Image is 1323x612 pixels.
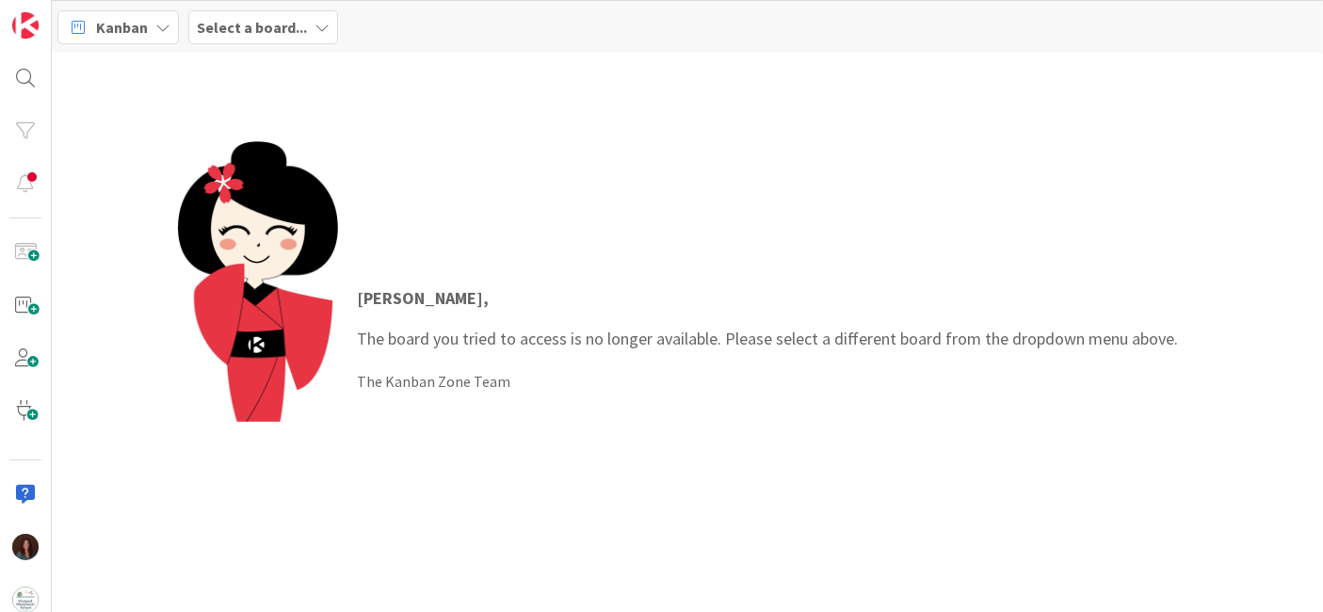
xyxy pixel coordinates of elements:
img: RF [12,534,39,560]
strong: [PERSON_NAME] , [357,287,489,309]
p: The board you tried to access is no longer available. Please select a different board from the dr... [357,285,1178,351]
img: Visit kanbanzone.com [12,12,39,39]
div: The Kanban Zone Team [357,370,1178,393]
b: Select a board... [197,18,307,37]
span: Kanban [96,16,148,39]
